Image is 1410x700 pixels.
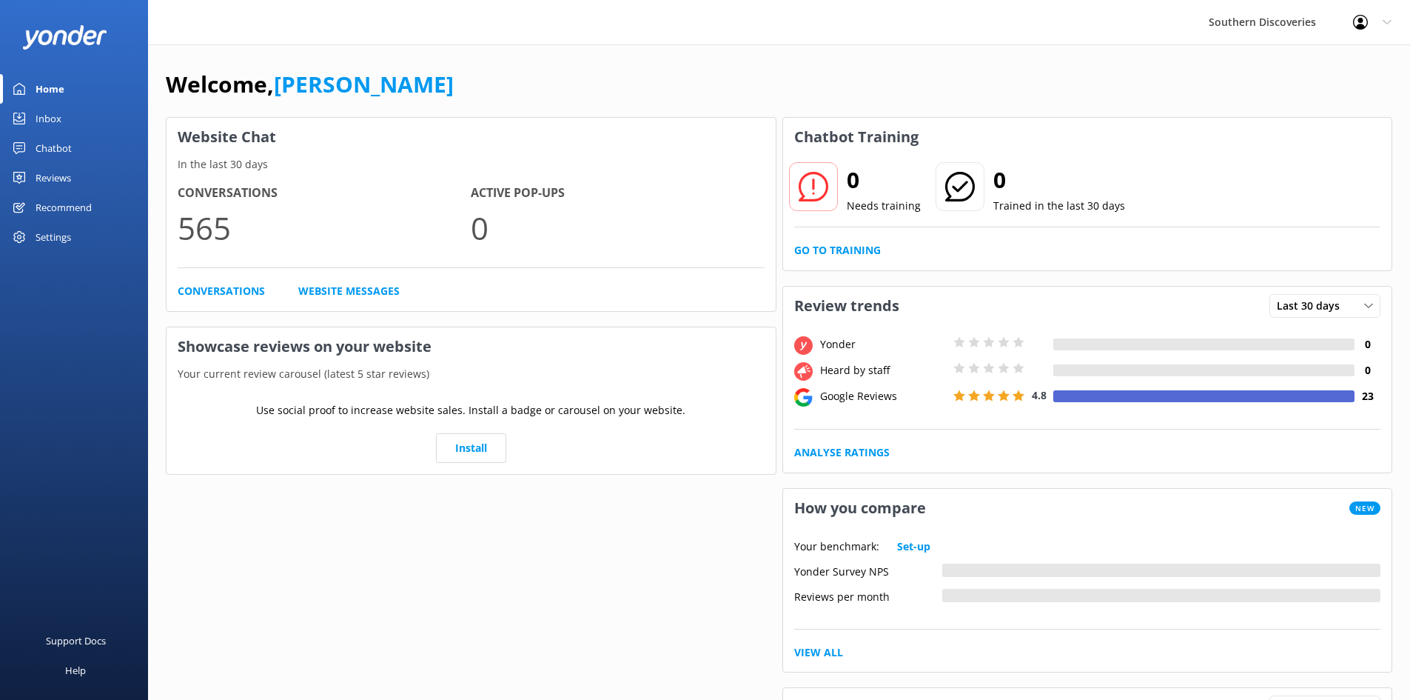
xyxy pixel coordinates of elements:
[36,74,64,104] div: Home
[897,539,930,555] a: Set-up
[1354,362,1380,379] h4: 0
[256,402,685,419] p: Use social proof to increase website sales. Install a badge or carousel on your website.
[166,67,454,102] h1: Welcome,
[794,564,942,577] div: Yonder Survey NPS
[178,203,471,253] p: 565
[471,184,764,203] h4: Active Pop-ups
[794,242,881,259] a: Go to Training
[1354,336,1380,353] h4: 0
[274,69,454,99] a: [PERSON_NAME]
[36,104,61,133] div: Inbox
[471,203,764,253] p: 0
[794,444,890,461] a: Analyse Ratings
[436,433,506,463] a: Install
[36,222,71,252] div: Settings
[993,198,1125,214] p: Trained in the last 30 days
[794,644,843,661] a: View All
[46,626,106,656] div: Support Docs
[1349,501,1380,515] span: New
[783,489,937,527] h3: How you compare
[847,162,921,198] h2: 0
[167,366,776,382] p: Your current review carousel (latest 5 star reviews)
[65,656,86,685] div: Help
[816,362,950,379] div: Heard by staff
[178,283,265,299] a: Conversations
[794,539,879,555] p: Your benchmark:
[794,589,942,602] div: Reviews per month
[22,25,107,50] img: yonder-white-logo.png
[1354,388,1380,404] h4: 23
[167,156,776,173] p: In the last 30 days
[816,388,950,404] div: Google Reviews
[36,193,92,222] div: Recommend
[993,162,1125,198] h2: 0
[298,283,400,299] a: Website Messages
[167,118,776,156] h3: Website Chat
[847,198,921,214] p: Needs training
[167,327,776,366] h3: Showcase reviews on your website
[36,163,71,193] div: Reviews
[36,133,72,163] div: Chatbot
[816,336,950,353] div: Yonder
[1277,298,1349,314] span: Last 30 days
[1032,388,1047,402] span: 4.8
[178,184,471,203] h4: Conversations
[783,118,930,156] h3: Chatbot Training
[783,287,910,325] h3: Review trends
